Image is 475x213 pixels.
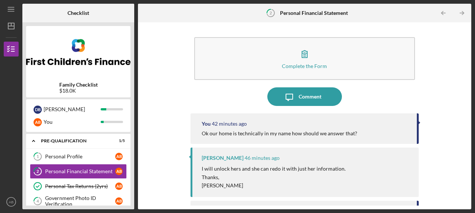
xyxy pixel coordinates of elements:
div: Comment [299,87,321,106]
p: I will unlock hers and she can redo it with just her information. [202,165,346,173]
img: Product logo [26,30,130,74]
a: 1Personal ProfileAB [30,149,127,164]
div: Personal Financial Statement [45,168,115,174]
div: Pre-Qualification [41,139,106,143]
div: Complete the Form [282,63,327,69]
div: You [202,121,211,127]
div: Government Photo ID Verification [45,195,115,207]
button: Comment [267,87,342,106]
div: A B [115,168,123,175]
div: You [44,116,101,128]
div: Ok our home is technically in my name how should we answer that? [202,130,357,136]
div: D B [34,106,42,114]
a: Personal Tax Returns (2yrs)AB [30,179,127,194]
div: $18.0K [59,88,98,94]
div: A B [34,118,42,126]
div: [PERSON_NAME] [44,103,101,116]
div: A B [115,183,123,190]
p: Thanks, [202,173,346,181]
button: Complete the Form [194,37,415,80]
button: AB [4,194,19,209]
b: Personal Financial Statement [280,10,348,16]
div: A B [115,153,123,160]
p: [PERSON_NAME] [202,181,346,190]
tspan: 1 [37,154,39,159]
tspan: 2 [37,169,39,174]
text: AB [9,200,14,204]
time: 2025-08-28 18:55 [245,155,280,161]
a: 2Personal Financial StatementAB [30,164,127,179]
tspan: 4 [37,199,39,204]
b: Checklist [67,10,89,16]
div: A B [115,197,123,205]
div: Personal Profile [45,154,115,159]
tspan: 2 [270,10,272,15]
div: Personal Tax Returns (2yrs) [45,183,115,189]
div: [PERSON_NAME] [202,155,243,161]
time: 2025-08-28 18:59 [212,121,247,127]
div: 1 / 5 [111,139,125,143]
a: 4Government Photo ID VerificationAB [30,194,127,209]
b: Family Checklist [59,82,98,88]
